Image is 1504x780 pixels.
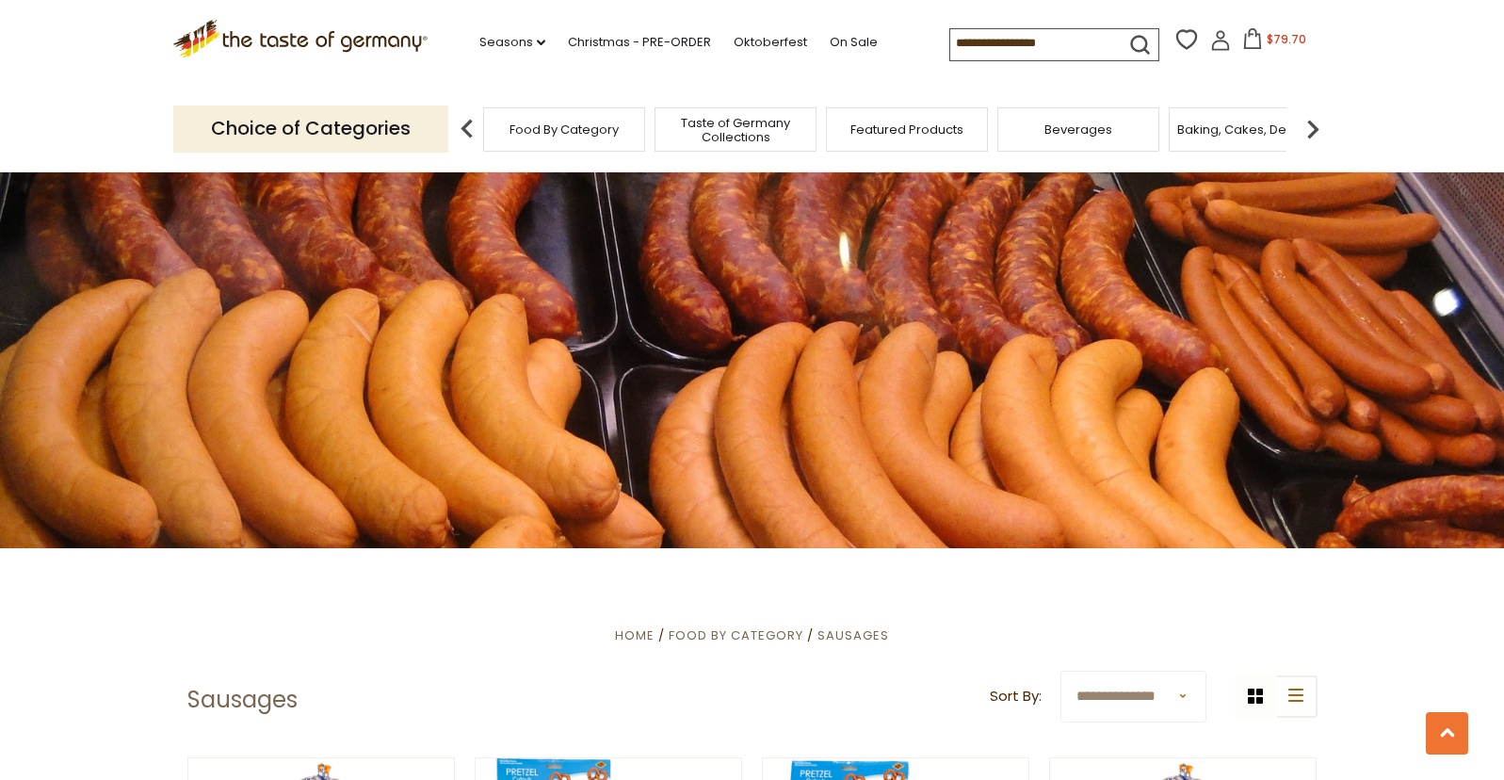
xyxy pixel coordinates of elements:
img: next arrow [1294,110,1332,148]
a: Seasons [479,32,545,53]
img: previous arrow [448,110,486,148]
a: Baking, Cakes, Desserts [1177,122,1323,137]
a: Christmas - PRE-ORDER [568,32,711,53]
a: Beverages [1044,122,1112,137]
button: $79.70 [1235,28,1315,57]
a: Featured Products [850,122,963,137]
span: $79.70 [1267,31,1306,47]
h1: Sausages [187,686,298,714]
a: Sausages [817,626,889,644]
a: Taste of Germany Collections [660,116,811,144]
a: On Sale [830,32,878,53]
a: Oktoberfest [734,32,807,53]
label: Sort By: [990,685,1042,708]
a: Food By Category [669,626,803,644]
a: Food By Category [509,122,619,137]
a: Home [615,626,655,644]
p: Choice of Categories [173,106,448,152]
